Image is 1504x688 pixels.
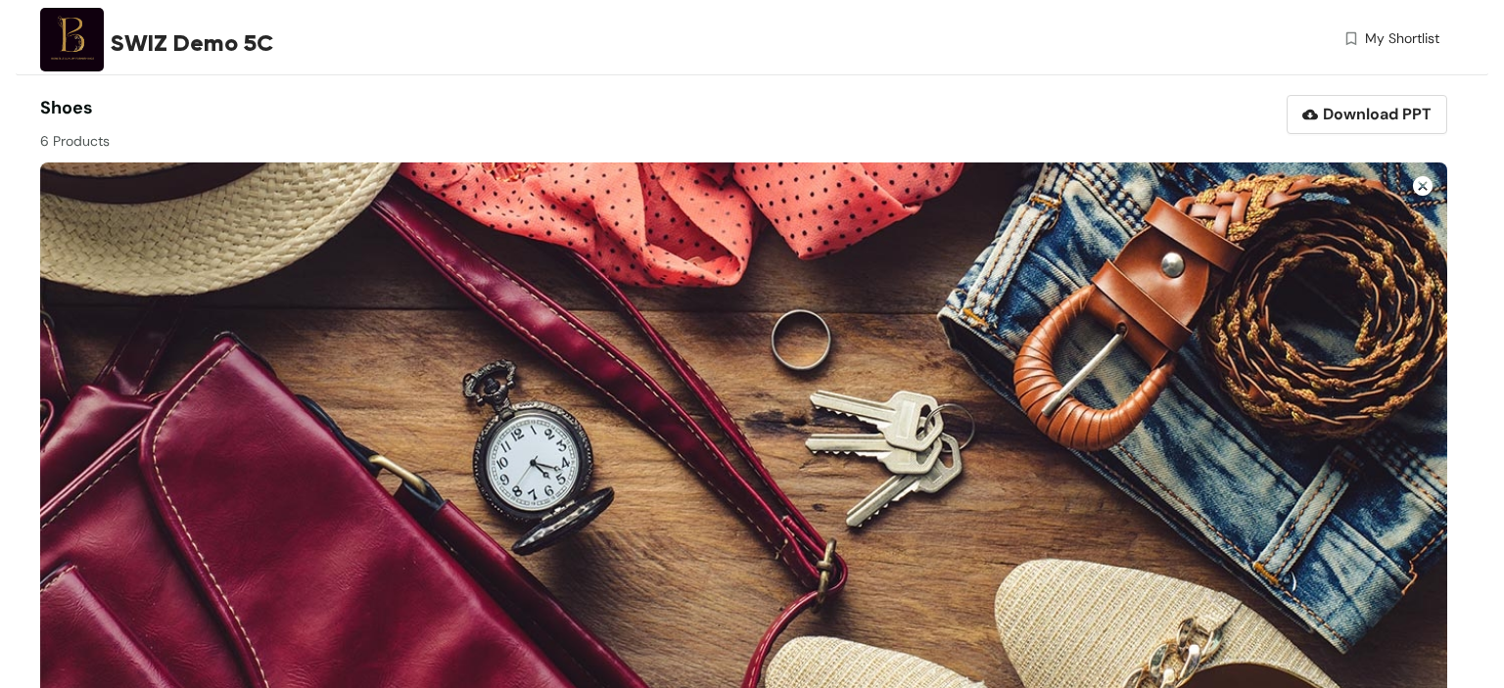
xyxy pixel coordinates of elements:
span: Shoes [40,96,93,119]
div: 6 Products [40,121,744,152]
button: Download PPT [1287,95,1447,134]
img: Close [1413,176,1433,196]
img: wishlist [1342,28,1360,49]
img: Buyer Portal [40,8,104,71]
span: SWIZ Demo 5C [111,25,273,61]
span: Download PPT [1323,102,1432,126]
span: My Shortlist [1365,28,1439,49]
